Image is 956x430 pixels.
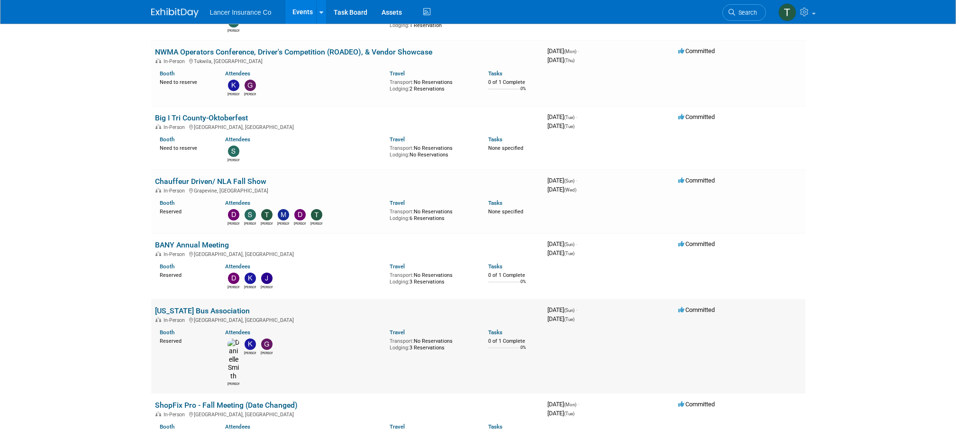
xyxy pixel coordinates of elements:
[778,3,796,21] img: Terrence Forrest
[547,122,574,129] span: [DATE]
[488,338,540,345] div: 0 of 1 Complete
[228,91,239,97] div: Kimberlee Bissegger
[390,145,414,151] span: Transport:
[678,306,715,313] span: Committed
[547,56,574,64] span: [DATE]
[155,47,432,56] a: NWMA Operators Conference, Driver's Competition (ROADEO), & Vendor Showcase
[564,317,574,322] span: (Tue)
[155,412,161,416] img: In-Person Event
[160,336,211,345] div: Reserved
[228,284,239,290] div: Dawn Quinn
[564,242,574,247] span: (Sun)
[228,220,239,226] div: Dennis Kelly
[564,58,574,63] span: (Thu)
[488,200,502,206] a: Tasks
[244,350,256,356] div: Kimberlee Bissegger
[564,115,574,120] span: (Tue)
[225,136,250,143] a: Attendees
[160,200,174,206] a: Booth
[160,77,211,86] div: Need to reserve
[311,209,322,220] img: Terry Fichter
[261,220,273,226] div: Terrence Forrest
[155,240,229,249] a: BANY Annual Meeting
[390,79,414,85] span: Transport:
[225,200,250,206] a: Attendees
[390,152,410,158] span: Lodging:
[155,58,161,63] img: In-Person Event
[228,146,239,157] img: Steven Shapiro
[564,49,576,54] span: (Mon)
[578,47,579,55] span: -
[244,284,256,290] div: Kenneth Anthony
[390,279,410,285] span: Lodging:
[390,423,405,430] a: Travel
[277,220,289,226] div: Matt Mushorn
[488,263,502,270] a: Tasks
[155,177,266,186] a: Chauffeur Driven/ NLA Fall Show
[225,329,250,336] a: Attendees
[155,317,161,322] img: In-Person Event
[390,70,405,77] a: Travel
[155,57,540,64] div: Tukwila, [GEOGRAPHIC_DATA]
[547,113,577,120] span: [DATE]
[488,209,523,215] span: None specified
[160,423,174,430] a: Booth
[310,220,322,226] div: Terry Fichter
[488,272,540,279] div: 0 of 1 Complete
[678,113,715,120] span: Committed
[488,79,540,86] div: 0 of 1 Complete
[564,124,574,129] span: (Tue)
[564,402,576,407] span: (Mon)
[547,177,577,184] span: [DATE]
[278,209,289,220] img: Matt Mushorn
[390,336,474,351] div: No Reservations 3 Reservations
[722,4,766,21] a: Search
[244,220,256,226] div: Steven O'Shea
[678,240,715,247] span: Committed
[547,240,577,247] span: [DATE]
[547,47,579,55] span: [DATE]
[164,58,188,64] span: In-Person
[261,273,273,284] img: John Burgan
[488,136,502,143] a: Tasks
[164,412,188,418] span: In-Person
[228,27,239,33] div: Steven O'Shea
[520,279,526,292] td: 0%
[576,177,577,184] span: -
[225,70,250,77] a: Attendees
[155,188,161,192] img: In-Person Event
[160,270,211,279] div: Reserved
[155,306,250,315] a: [US_STATE] Bus Association
[228,157,239,163] div: Steven Shapiro
[564,411,574,416] span: (Tue)
[164,317,188,323] span: In-Person
[244,91,256,97] div: Genevieve Clayton
[294,220,306,226] div: Dana Turilli
[390,136,405,143] a: Travel
[160,207,211,215] div: Reserved
[390,329,405,336] a: Travel
[155,401,298,410] a: ShopFix Pro - Fall Meeting (Date Changed)
[155,124,161,129] img: In-Person Event
[390,209,414,215] span: Transport:
[155,250,540,257] div: [GEOGRAPHIC_DATA], [GEOGRAPHIC_DATA]
[678,47,715,55] span: Committed
[488,329,502,336] a: Tasks
[155,251,161,256] img: In-Person Event
[678,177,715,184] span: Committed
[155,410,540,418] div: [GEOGRAPHIC_DATA], [GEOGRAPHIC_DATA]
[564,251,574,256] span: (Tue)
[228,273,239,284] img: Dawn Quinn
[564,178,574,183] span: (Sun)
[547,410,574,417] span: [DATE]
[155,123,540,130] div: [GEOGRAPHIC_DATA], [GEOGRAPHIC_DATA]
[261,284,273,290] div: John Burgan
[390,200,405,206] a: Travel
[160,329,174,336] a: Booth
[390,207,474,221] div: No Reservations 6 Reservations
[564,187,576,192] span: (Wed)
[576,240,577,247] span: -
[390,143,474,158] div: No Reservations No Reservations
[210,9,272,16] span: Lancer Insurance Co
[488,70,502,77] a: Tasks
